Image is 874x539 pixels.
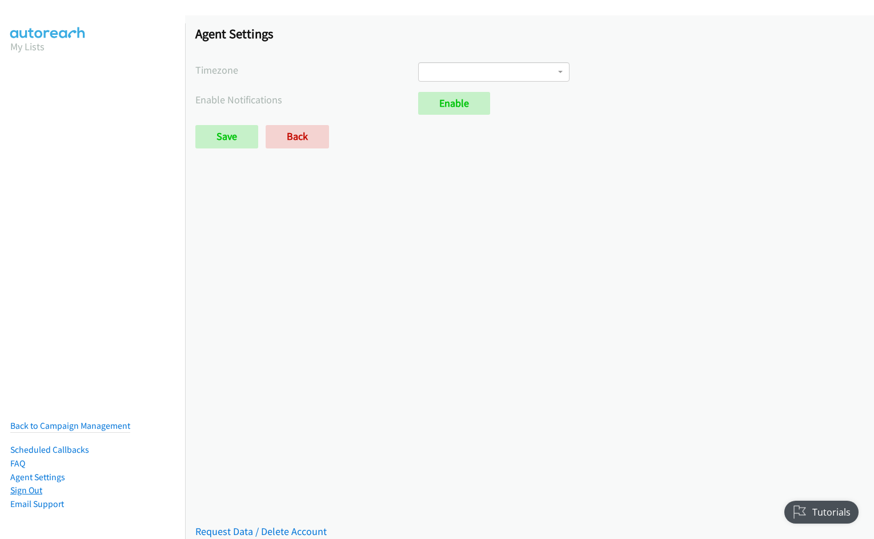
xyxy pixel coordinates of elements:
[10,472,65,482] a: Agent Settings
[418,92,490,115] a: Enable
[10,444,89,455] a: Scheduled Callbacks
[10,498,64,509] a: Email Support
[10,458,25,469] a: FAQ
[195,525,327,538] a: Request Data / Delete Account
[195,62,418,78] label: Timezone
[266,125,329,148] a: Back
[195,92,418,107] label: Enable Notifications
[10,485,42,496] a: Sign Out
[10,40,45,53] a: My Lists
[195,125,258,148] input: Save
[777,489,865,530] iframe: Checklist
[10,420,130,431] a: Back to Campaign Management
[195,26,864,42] h1: Agent Settings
